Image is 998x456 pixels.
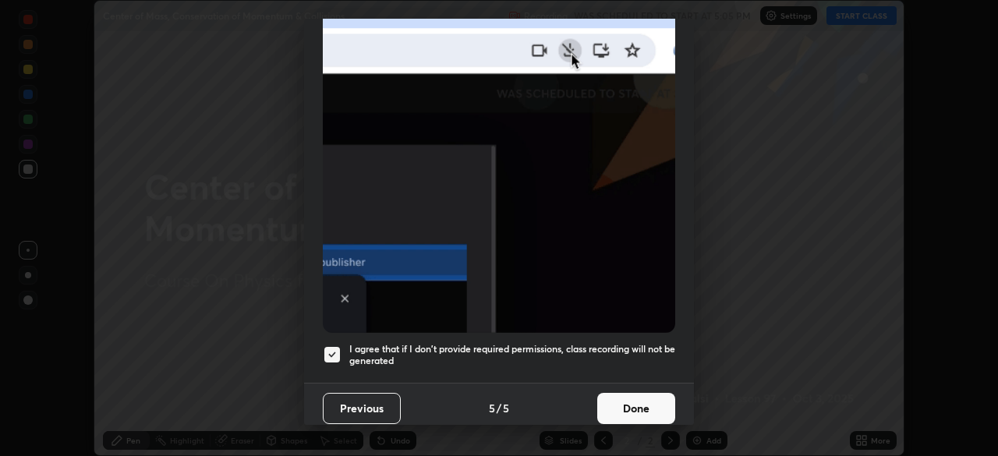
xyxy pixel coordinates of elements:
[597,393,675,424] button: Done
[489,400,495,416] h4: 5
[349,343,675,367] h5: I agree that if I don't provide required permissions, class recording will not be generated
[497,400,501,416] h4: /
[503,400,509,416] h4: 5
[323,393,401,424] button: Previous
